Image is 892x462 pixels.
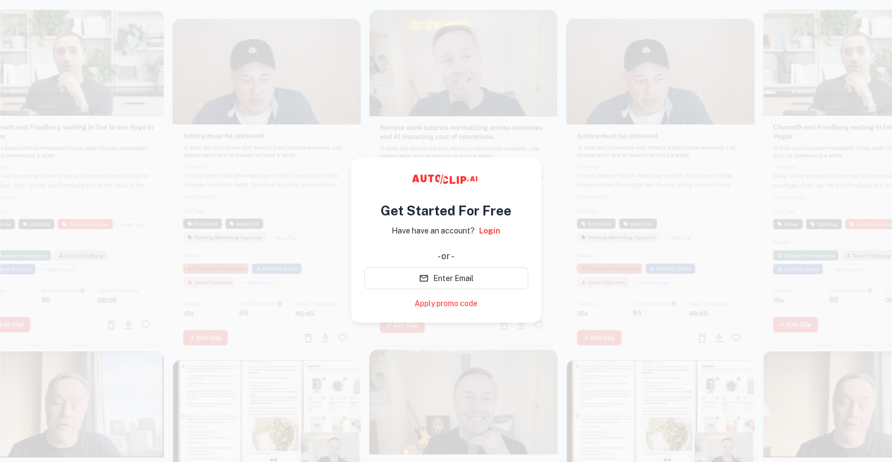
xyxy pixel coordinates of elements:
[415,298,477,309] a: Apply promo code
[381,201,511,220] h4: Get Started For Free
[364,267,528,289] button: Enter Email
[438,250,454,263] div: - or -
[392,225,475,237] p: Have have an account?
[479,225,500,237] a: Login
